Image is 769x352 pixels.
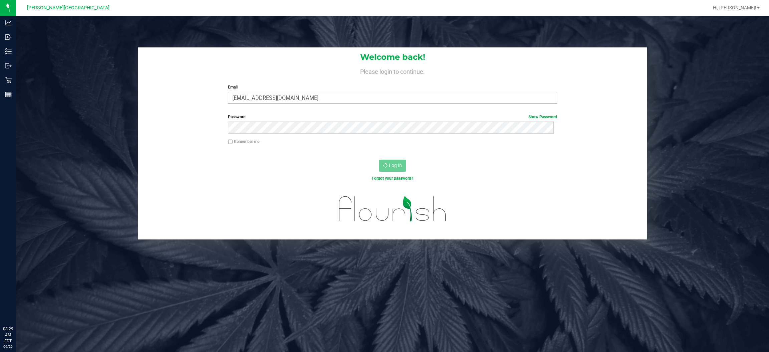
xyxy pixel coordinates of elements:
[528,115,557,119] a: Show Password
[329,188,456,229] img: flourish_logo.svg
[372,176,413,181] a: Forgot your password?
[138,53,647,61] h1: Welcome back!
[5,77,12,83] inline-svg: Retail
[5,19,12,26] inline-svg: Analytics
[379,160,406,172] button: Log In
[27,5,109,11] span: [PERSON_NAME][GEOGRAPHIC_DATA]
[713,5,756,10] span: Hi, [PERSON_NAME]!
[228,139,259,145] label: Remember me
[389,163,402,168] span: Log In
[228,115,246,119] span: Password
[3,326,13,344] p: 08:29 AM EDT
[5,48,12,55] inline-svg: Inventory
[228,84,557,90] label: Email
[5,34,12,40] inline-svg: Inbound
[5,91,12,98] inline-svg: Reports
[138,67,647,75] h4: Please login to continue.
[5,62,12,69] inline-svg: Outbound
[228,140,233,144] input: Remember me
[3,344,13,349] p: 09/20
